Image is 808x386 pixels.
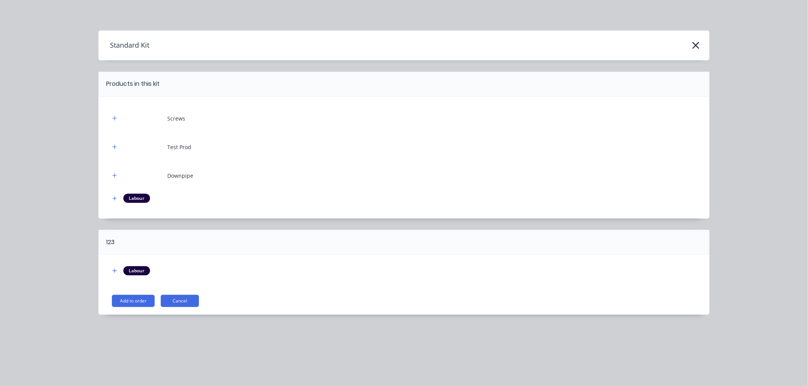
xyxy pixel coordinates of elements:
div: Screws [167,114,185,122]
div: Labour [123,194,150,203]
div: 123 [106,238,115,247]
div: Labour [123,266,150,275]
h4: Standard Kit [99,38,149,53]
button: Cancel [161,295,199,307]
button: Add to order [112,295,155,307]
div: Products in this kit [106,79,160,88]
div: Test Prod [167,143,191,151]
div: Downpipe [167,172,193,180]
